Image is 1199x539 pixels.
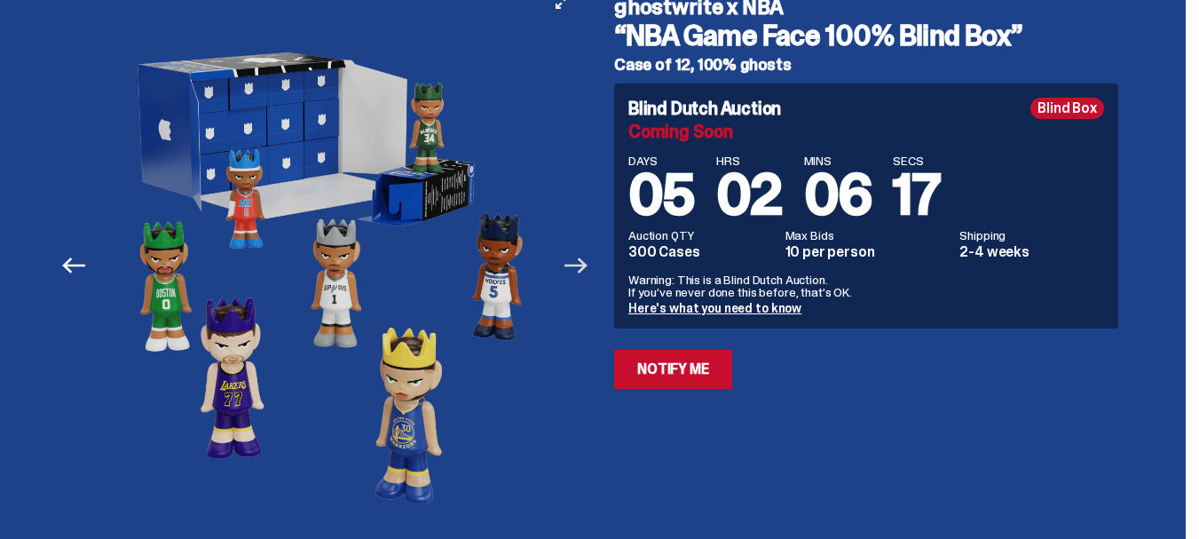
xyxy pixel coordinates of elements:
h3: “NBA Game Face 100% Blind Box” [614,21,1118,50]
dd: 10 per person [785,245,950,259]
span: MINS [804,155,872,167]
dt: Auction QTY [628,229,775,242]
span: 02 [716,158,783,232]
span: 06 [804,158,872,232]
span: SECS [893,155,940,167]
a: Here's what you need to know [628,300,801,316]
span: HRS [716,155,783,167]
dt: Max Bids [785,229,950,242]
h5: Case of 12, 100% ghosts [614,57,1118,73]
button: Next [556,246,596,285]
dd: 2-4 weeks [959,245,1104,259]
h4: Blind Dutch Auction [628,99,781,117]
div: Blind Box [1030,98,1104,119]
span: DAYS [628,155,695,167]
div: Coming Soon [628,123,1104,140]
button: Previous [54,246,93,285]
a: Notify Me [614,350,732,389]
dd: 300 Cases [628,245,775,259]
p: Warning: This is a Blind Dutch Auction. If you’ve never done this before, that’s OK. [628,273,1104,298]
span: 17 [893,158,940,232]
span: 05 [628,158,695,232]
dt: Shipping [959,229,1104,242]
